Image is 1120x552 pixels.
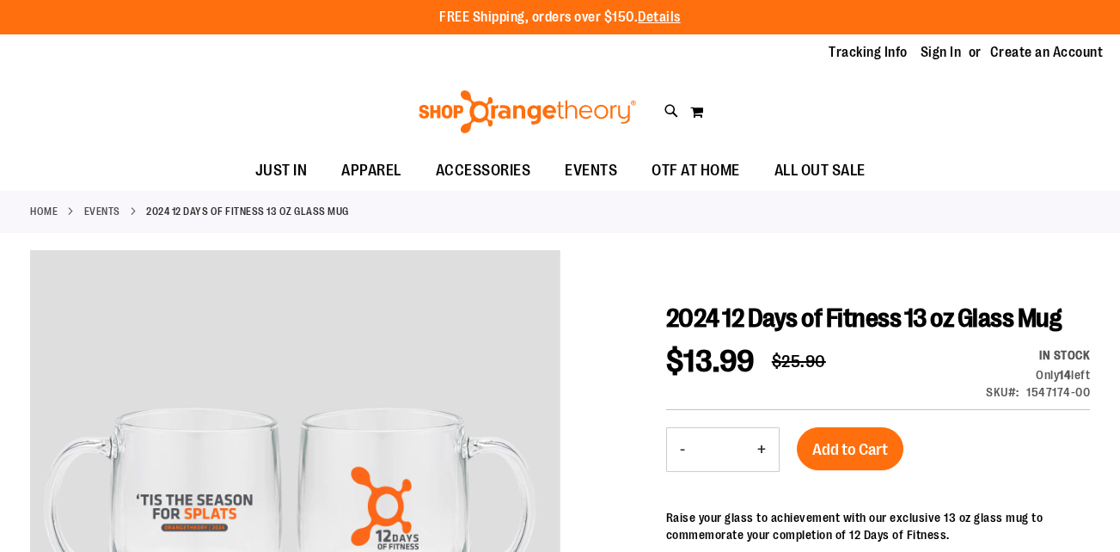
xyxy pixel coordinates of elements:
span: 2024 12 Days of Fitness 13 oz Glass Mug [666,304,1062,333]
strong: SKU [986,385,1019,399]
span: ACCESSORIES [436,151,531,190]
span: APPAREL [341,151,401,190]
div: Raise your glass to achievement with our exclusive 13 oz glass mug to commemorate your completion... [666,509,1090,543]
a: EVENTS [84,204,120,219]
a: Home [30,204,58,219]
div: 1547174-00 [1026,383,1090,401]
strong: 2024 12 Days of Fitness 13 oz Glass Mug [146,204,349,219]
p: FREE Shipping, orders over $150. [439,8,681,28]
strong: 14 [1059,368,1071,382]
a: Sign In [921,43,962,62]
span: In stock [1039,348,1090,362]
span: $25.90 [772,352,826,371]
button: Add to Cart [797,427,903,470]
img: Shop Orangetheory [416,90,639,133]
span: Add to Cart [812,440,888,459]
span: EVENTS [565,151,617,190]
span: JUST IN [255,151,308,190]
span: $13.99 [666,344,755,379]
button: Increase product quantity [744,428,779,471]
a: Details [638,9,681,25]
span: OTF AT HOME [652,151,740,190]
a: Create an Account [990,43,1104,62]
span: ALL OUT SALE [774,151,866,190]
div: Availability [986,347,1090,364]
a: Tracking Info [829,43,908,62]
input: Product quantity [698,429,744,470]
div: Only 14 left [986,366,1090,383]
button: Decrease product quantity [667,428,698,471]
